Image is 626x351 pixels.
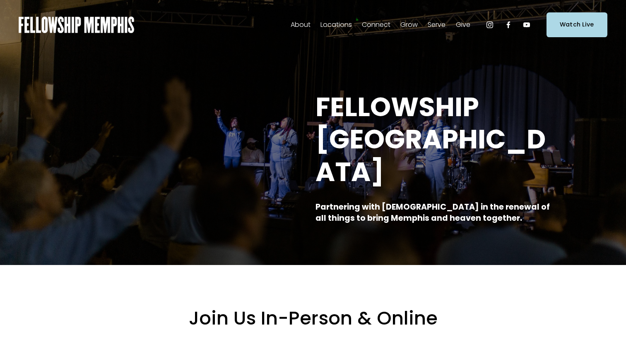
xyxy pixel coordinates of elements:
h2: Join Us In-Person & Online [65,306,561,330]
a: folder dropdown [362,18,390,31]
a: folder dropdown [291,18,311,31]
a: Watch Live [547,12,607,37]
a: folder dropdown [428,18,445,31]
img: Fellowship Memphis [19,17,134,33]
span: Locations [320,19,352,31]
strong: FELLOWSHIP [GEOGRAPHIC_DATA] [315,88,546,191]
span: Serve [428,19,445,31]
span: Give [456,19,470,31]
span: Connect [362,19,390,31]
a: folder dropdown [400,18,418,31]
strong: Partnering with [DEMOGRAPHIC_DATA] in the renewal of all things to bring Memphis and heaven toget... [315,201,551,224]
a: Instagram [486,21,494,29]
span: About [291,19,311,31]
a: folder dropdown [320,18,352,31]
span: Grow [400,19,418,31]
a: Facebook [504,21,513,29]
a: folder dropdown [456,18,470,31]
a: YouTube [522,21,531,29]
